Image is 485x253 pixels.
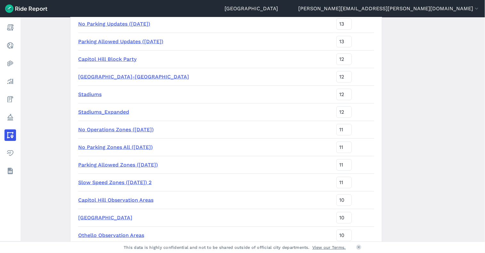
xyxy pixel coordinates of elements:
a: [GEOGRAPHIC_DATA] [225,5,278,12]
button: [PERSON_NAME][EMAIL_ADDRESS][PERSON_NAME][DOMAIN_NAME] [298,5,480,12]
a: Realtime [4,40,16,51]
a: Policy [4,111,16,123]
a: Areas [4,129,16,141]
a: Parking Allowed Updates ([DATE]) [78,38,163,45]
a: Heatmaps [4,58,16,69]
a: [GEOGRAPHIC_DATA] [78,215,132,221]
a: Stadiums [78,91,102,97]
a: Fees [4,94,16,105]
a: No Parking Zones All ([DATE]) [78,144,153,150]
a: Slow Speed Zones ([DATE]) 2 [78,179,152,185]
a: Capitol Hill Block Party [78,56,136,62]
a: [GEOGRAPHIC_DATA]-[GEOGRAPHIC_DATA] [78,74,189,80]
a: View our Terms. [312,244,346,250]
a: Report [4,22,16,33]
a: Othello Observation Areas [78,232,144,238]
a: No Operations Zones ([DATE]) [78,126,154,133]
img: Ride Report [5,4,47,13]
a: Analyze [4,76,16,87]
a: Parking Allowed Zones ([DATE]) [78,162,158,168]
a: No Parking Updates ([DATE]) [78,21,150,27]
a: Capitol Hill Observation Areas [78,197,153,203]
a: Stadiums_Expanded [78,109,129,115]
a: Health [4,147,16,159]
a: Datasets [4,165,16,177]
